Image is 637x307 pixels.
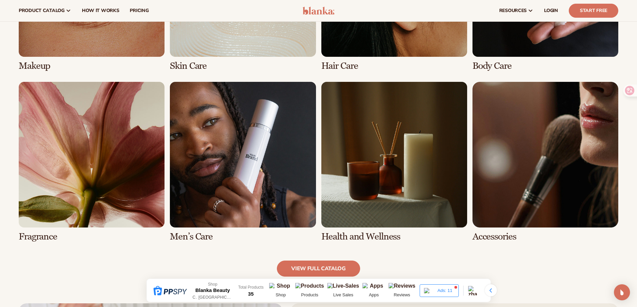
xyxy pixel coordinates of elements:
[499,8,527,13] span: resources
[472,61,618,71] h3: Body Care
[303,7,334,15] img: logo
[170,61,316,71] h3: Skin Care
[19,61,165,71] h3: Makeup
[130,8,148,13] span: pricing
[19,8,65,13] span: product catalog
[321,82,467,242] div: 7 / 8
[544,8,558,13] span: LOGIN
[19,82,165,242] div: 5 / 8
[472,82,618,242] div: 8 / 8
[82,8,119,13] span: How It Works
[569,4,618,18] a: Start Free
[277,261,360,277] a: view full catalog
[321,61,467,71] h3: Hair Care
[614,284,630,300] div: Open Intercom Messenger
[170,82,316,242] div: 6 / 8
